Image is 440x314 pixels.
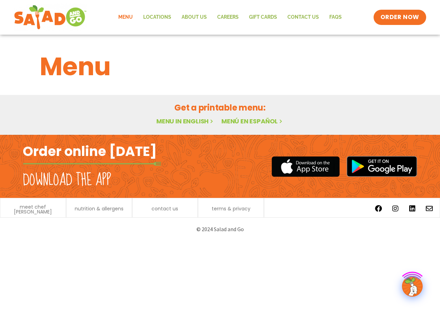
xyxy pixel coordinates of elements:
[282,9,324,25] a: Contact Us
[138,9,176,25] a: Locations
[75,206,123,211] a: nutrition & allergens
[324,9,347,25] a: FAQs
[23,162,161,166] img: fork
[113,9,347,25] nav: Menu
[26,225,414,234] p: © 2024 Salad and Go
[14,3,87,31] img: new-SAG-logo-768×292
[221,117,284,125] a: Menú en español
[212,206,250,211] a: terms & privacy
[272,155,340,178] img: appstore
[156,117,214,125] a: Menu in English
[4,204,62,214] a: meet chef [PERSON_NAME]
[113,9,138,25] a: Menu
[23,171,111,190] h2: Download the app
[244,9,282,25] a: GIFT CARDS
[40,102,400,114] h2: Get a printable menu:
[381,13,419,21] span: ORDER NOW
[152,206,178,211] a: contact us
[212,9,244,25] a: Careers
[374,10,426,25] a: ORDER NOW
[176,9,212,25] a: About Us
[40,48,400,85] h1: Menu
[23,143,157,160] h2: Order online [DATE]
[347,156,417,177] img: google_play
